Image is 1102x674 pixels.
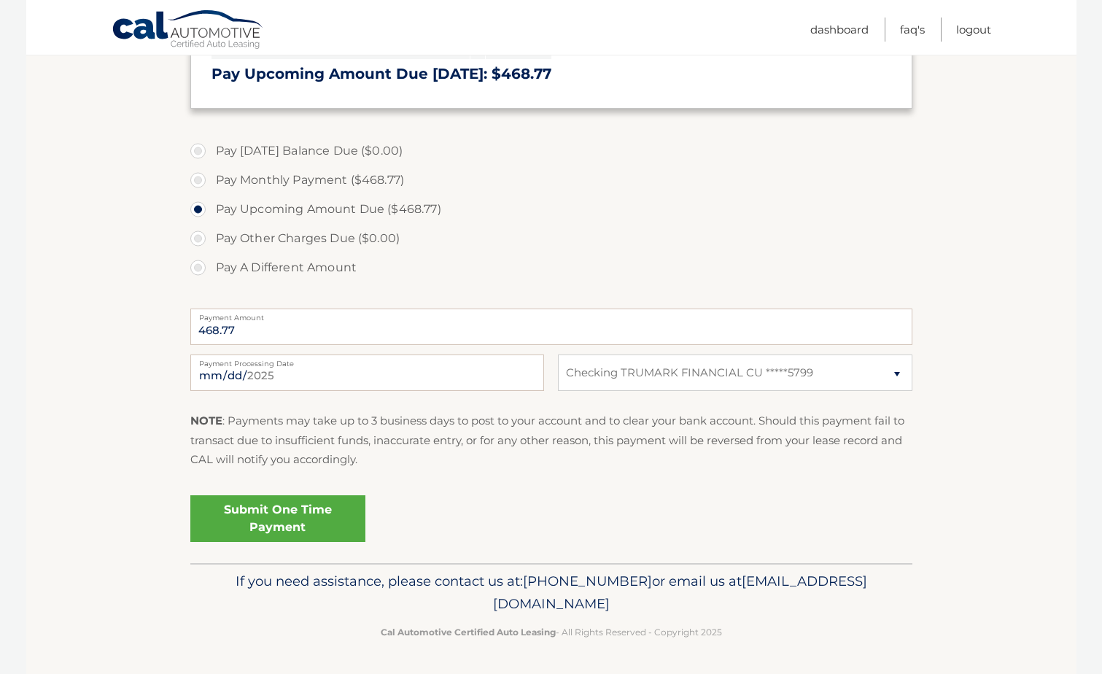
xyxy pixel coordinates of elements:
[956,18,991,42] a: Logout
[190,195,912,224] label: Pay Upcoming Amount Due ($468.77)
[190,414,222,427] strong: NOTE
[212,65,891,83] h3: Pay Upcoming Amount Due [DATE]: $468.77
[190,224,912,253] label: Pay Other Charges Due ($0.00)
[112,9,265,52] a: Cal Automotive
[190,355,544,391] input: Payment Date
[190,411,912,469] p: : Payments may take up to 3 business days to post to your account and to clear your bank account....
[190,495,365,542] a: Submit One Time Payment
[523,573,652,589] span: [PHONE_NUMBER]
[200,570,903,616] p: If you need assistance, please contact us at: or email us at
[381,627,556,638] strong: Cal Automotive Certified Auto Leasing
[190,355,544,366] label: Payment Processing Date
[190,309,912,320] label: Payment Amount
[810,18,869,42] a: Dashboard
[190,136,912,166] label: Pay [DATE] Balance Due ($0.00)
[190,253,912,282] label: Pay A Different Amount
[190,309,912,345] input: Payment Amount
[190,166,912,195] label: Pay Monthly Payment ($468.77)
[900,18,925,42] a: FAQ's
[200,624,903,640] p: - All Rights Reserved - Copyright 2025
